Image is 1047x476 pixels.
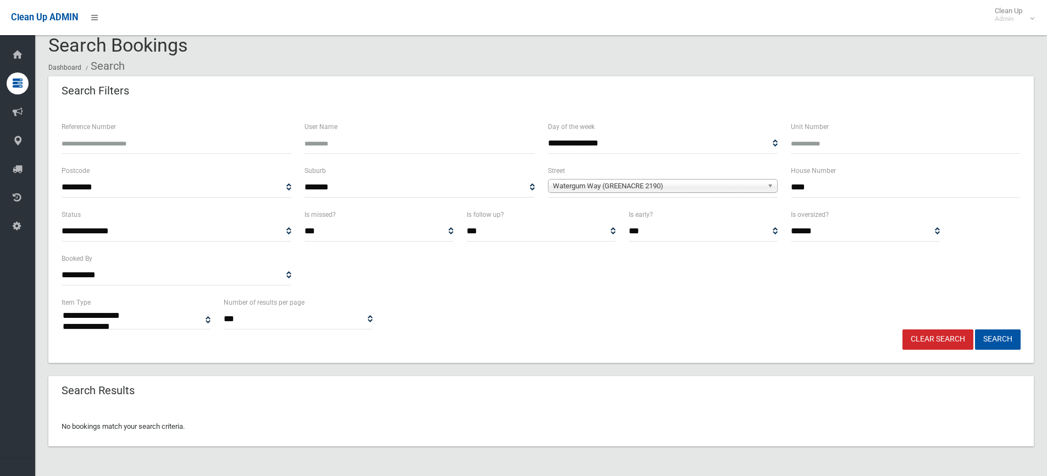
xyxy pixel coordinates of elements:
label: House Number [791,165,836,177]
header: Search Results [48,380,148,401]
a: Dashboard [48,64,81,71]
span: Clean Up [989,7,1033,23]
a: Clear Search [902,329,973,350]
span: Search Bookings [48,34,188,56]
label: Is oversized? [791,209,829,221]
li: Search [83,56,125,76]
button: Search [975,329,1021,350]
label: Postcode [62,165,90,177]
label: Reference Number [62,121,116,133]
header: Search Filters [48,80,142,102]
label: Street [548,165,565,177]
label: Item Type [62,296,91,309]
label: Suburb [304,165,326,177]
label: User Name [304,121,337,133]
label: Status [62,209,81,221]
small: Admin [995,15,1022,23]
span: Watergum Way (GREENACRE 2190) [553,180,763,193]
label: Booked By [62,253,92,265]
label: Number of results per page [224,296,304,309]
span: Clean Up ADMIN [11,12,78,23]
label: Is early? [629,209,653,221]
label: Day of the week [548,121,595,133]
div: No bookings match your search criteria. [48,407,1034,446]
label: Is missed? [304,209,336,221]
label: Unit Number [791,121,829,133]
label: Is follow up? [467,209,504,221]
